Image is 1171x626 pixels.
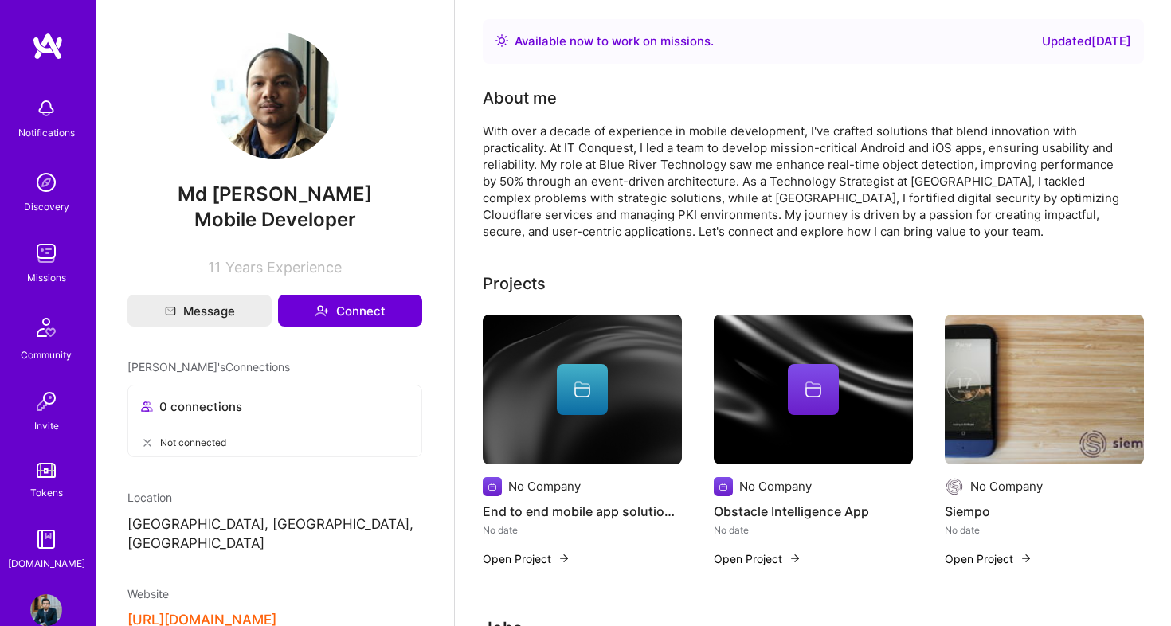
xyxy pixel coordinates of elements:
[495,34,508,47] img: Availability
[315,303,329,318] i: icon Connect
[211,32,339,159] img: User Avatar
[127,182,422,206] span: Md [PERSON_NAME]
[127,385,422,457] button: 0 connectionsNot connected
[483,123,1120,240] div: With over a decade of experience in mobile development, I've crafted solutions that blend innovat...
[160,434,226,451] span: Not connected
[714,501,913,522] h4: Obstacle Intelligence App
[714,315,913,464] img: cover
[225,259,342,276] span: Years Experience
[945,477,964,496] img: Company logo
[24,198,69,215] div: Discovery
[483,477,502,496] img: Company logo
[483,522,682,538] div: No date
[127,295,272,327] button: Message
[970,478,1043,495] div: No Company
[127,489,422,506] div: Location
[8,555,85,572] div: [DOMAIN_NAME]
[30,166,62,198] img: discovery
[483,550,570,567] button: Open Project
[34,417,59,434] div: Invite
[127,358,290,375] span: [PERSON_NAME]'s Connections
[945,550,1032,567] button: Open Project
[141,436,154,449] i: icon CloseGray
[945,522,1144,538] div: No date
[27,308,65,346] img: Community
[515,32,714,51] div: Available now to work on missions .
[558,552,570,565] img: arrow-right
[37,463,56,478] img: tokens
[1042,32,1131,51] div: Updated [DATE]
[278,295,422,327] button: Connect
[30,92,62,124] img: bell
[26,594,66,626] a: User Avatar
[1020,552,1032,565] img: arrow-right
[127,515,422,554] p: [GEOGRAPHIC_DATA], [GEOGRAPHIC_DATA], [GEOGRAPHIC_DATA]
[30,385,62,417] img: Invite
[21,346,72,363] div: Community
[30,484,63,501] div: Tokens
[165,305,176,316] i: icon Mail
[483,501,682,522] h4: End to end mobile app solution for a social-network startup
[27,269,66,286] div: Missions
[714,522,913,538] div: No date
[127,587,169,601] span: Website
[483,315,682,464] img: cover
[30,523,62,555] img: guide book
[483,272,546,295] div: Projects
[32,32,64,61] img: logo
[30,237,62,269] img: teamwork
[714,477,733,496] img: Company logo
[945,501,1144,522] h4: Siempo
[18,124,75,141] div: Notifications
[141,401,153,413] i: icon Collaborator
[789,552,801,565] img: arrow-right
[194,208,356,231] span: Mobile Developer
[714,550,801,567] button: Open Project
[945,315,1144,464] img: Siempo
[208,259,221,276] span: 11
[30,594,62,626] img: User Avatar
[508,478,581,495] div: No Company
[739,478,812,495] div: No Company
[159,398,242,415] span: 0 connections
[483,86,557,110] div: About me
